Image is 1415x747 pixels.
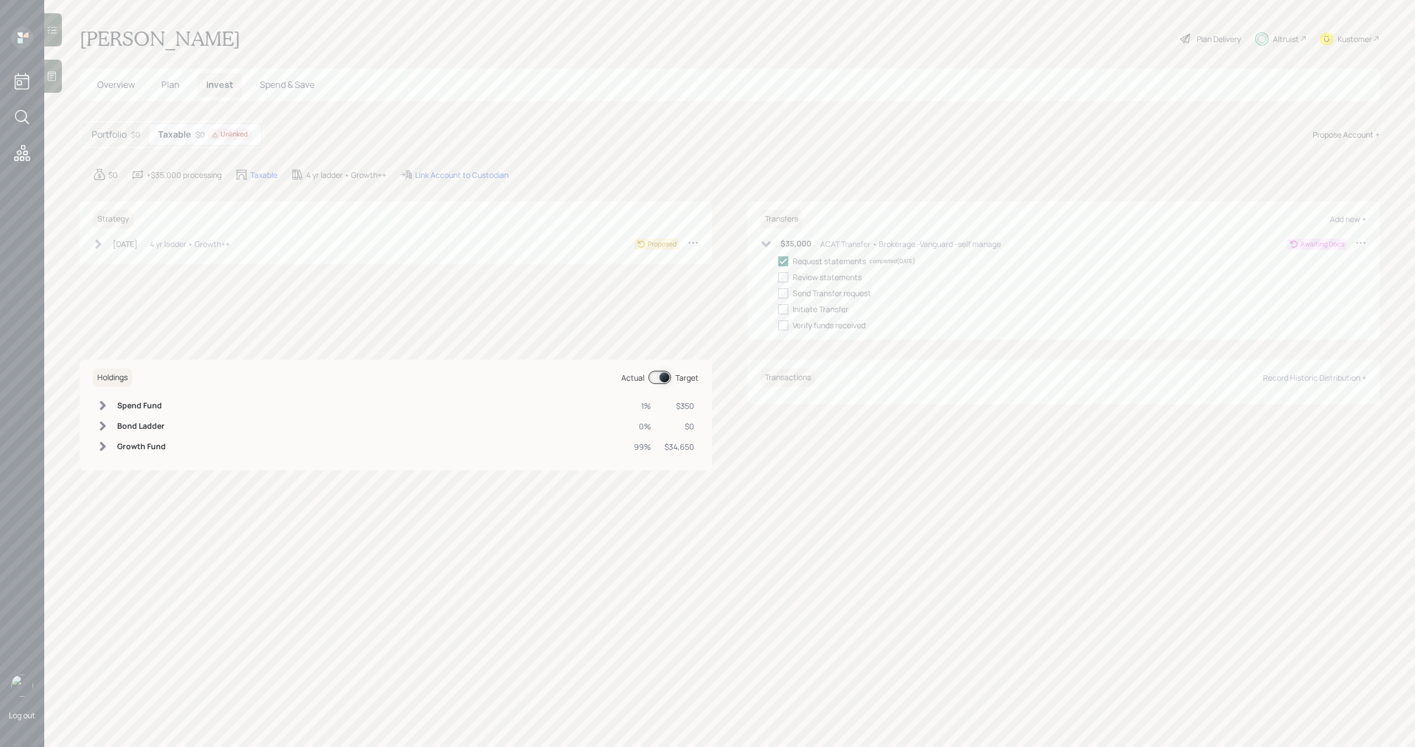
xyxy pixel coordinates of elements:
[212,130,248,139] div: Unlinked
[634,400,651,412] div: 1%
[117,442,166,451] h6: Growth Fund
[634,420,651,432] div: 0%
[793,271,862,283] div: Review statements
[117,422,166,431] h6: Bond Ladder
[761,369,815,387] h6: Transactions
[415,169,509,181] div: Link Account to Custodian
[869,257,915,265] div: completed [DATE]
[793,255,866,267] div: Request statements
[761,210,803,228] h6: Transfers
[793,319,866,331] div: Verify funds received
[1263,372,1366,383] div: Record Historic Distribution +
[675,372,699,383] div: Target
[260,78,315,91] span: Spend & Save
[1197,33,1241,45] div: Plan Delivery
[1273,33,1299,45] div: Altruist
[1301,239,1344,249] div: Awaiting Docs
[664,420,694,432] div: $0
[793,287,871,299] div: Send Transfer request
[648,239,677,249] div: Proposed
[1338,33,1372,45] div: Kustomer
[131,129,140,140] div: $0
[11,675,33,697] img: michael-russo-headshot.png
[206,78,233,91] span: Invest
[820,238,1001,250] div: ACAT Transfer • Brokerage -Vanguard -self manage
[664,400,694,412] div: $350
[634,441,651,453] div: 99%
[9,710,35,720] div: Log out
[80,27,240,51] h1: [PERSON_NAME]
[306,169,386,181] div: 4 yr ladder • Growth++
[621,372,644,383] div: Actual
[780,239,811,249] h6: $35,000
[793,303,848,315] div: Initiate Transfer
[250,169,277,181] div: Taxable
[93,210,133,228] h6: Strategy
[161,78,180,91] span: Plan
[113,238,138,250] div: [DATE]
[1313,129,1380,140] div: Propose Account +
[664,441,694,453] div: $34,650
[93,369,132,387] h6: Holdings
[150,238,230,250] div: 4 yr ladder • Growth++
[158,129,191,140] h5: Taxable
[92,129,127,140] h5: Portfolio
[97,78,135,91] span: Overview
[117,401,166,411] h6: Spend Fund
[1330,214,1366,224] div: Add new +
[196,129,252,140] div: $0
[108,169,118,181] div: $0
[146,169,222,181] div: +$35,000 processing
